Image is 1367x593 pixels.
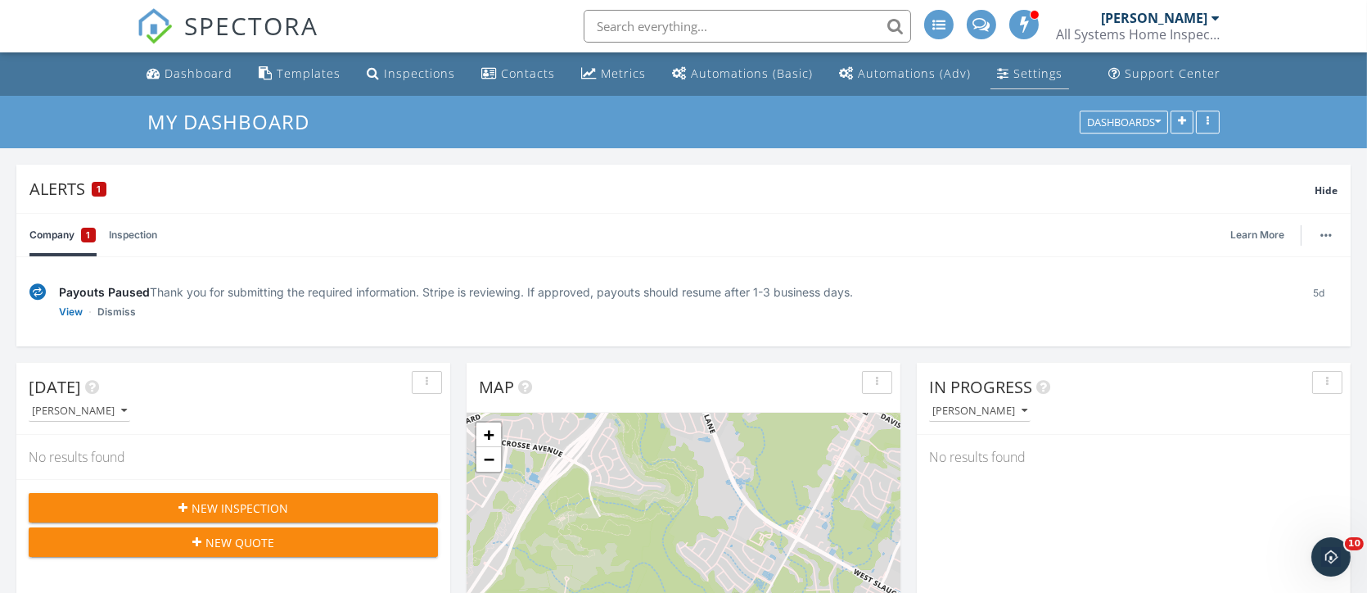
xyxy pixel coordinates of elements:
[59,283,1288,301] div: Thank you for submitting the required information. Stripe is reviewing. If approved, payouts shou...
[990,59,1069,89] a: Settings
[29,493,438,523] button: New Inspection
[575,59,652,89] a: Metrics
[929,401,1031,423] button: [PERSON_NAME]
[192,500,288,517] span: New Inspection
[59,285,150,299] span: Payouts Paused
[1087,116,1161,128] div: Dashboards
[137,8,173,44] img: The Best Home Inspection Software - Spectora
[929,376,1032,398] span: In Progress
[140,59,239,89] a: Dashboard
[29,401,130,423] button: [PERSON_NAME]
[1125,66,1220,81] div: Support Center
[29,376,81,398] span: [DATE]
[1320,233,1332,237] img: ellipsis-632cfdd7c38ec3a7d453.svg
[1315,183,1338,197] span: Hide
[475,59,562,89] a: Contacts
[584,10,911,43] input: Search everything...
[476,447,501,472] a: Zoom out
[1311,537,1351,577] iframe: Intercom live chat
[1101,10,1207,26] div: [PERSON_NAME]
[501,66,555,81] div: Contacts
[384,66,455,81] div: Inspections
[476,423,501,447] a: Zoom in
[29,214,96,256] a: Company
[165,66,232,81] div: Dashboard
[360,59,462,89] a: Inspections
[87,227,91,243] span: 1
[205,534,274,551] span: New Quote
[691,66,813,81] div: Automations (Basic)
[665,59,819,89] a: Automations (Basic)
[97,183,102,195] span: 1
[1056,26,1220,43] div: All Systems Home Inspection
[16,435,450,479] div: No results found
[97,304,136,320] a: Dismiss
[932,405,1027,417] div: [PERSON_NAME]
[858,66,971,81] div: Automations (Adv)
[29,527,438,557] button: New Quote
[252,59,347,89] a: Templates
[1080,111,1168,134] button: Dashboards
[917,435,1351,479] div: No results found
[1230,227,1294,243] a: Learn More
[29,178,1315,200] div: Alerts
[29,283,46,301] img: under-review-2fe708636b114a7f4b8d.svg
[1345,537,1364,550] span: 10
[1013,66,1062,81] div: Settings
[184,8,318,43] span: SPECTORA
[109,214,157,256] a: Inspection
[479,376,514,398] span: Map
[1102,59,1227,89] a: Support Center
[601,66,646,81] div: Metrics
[1301,283,1338,320] div: 5d
[59,304,83,320] a: View
[277,66,341,81] div: Templates
[137,22,318,57] a: SPECTORA
[832,59,977,89] a: Automations (Advanced)
[32,405,127,417] div: [PERSON_NAME]
[147,108,323,135] a: My Dashboard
